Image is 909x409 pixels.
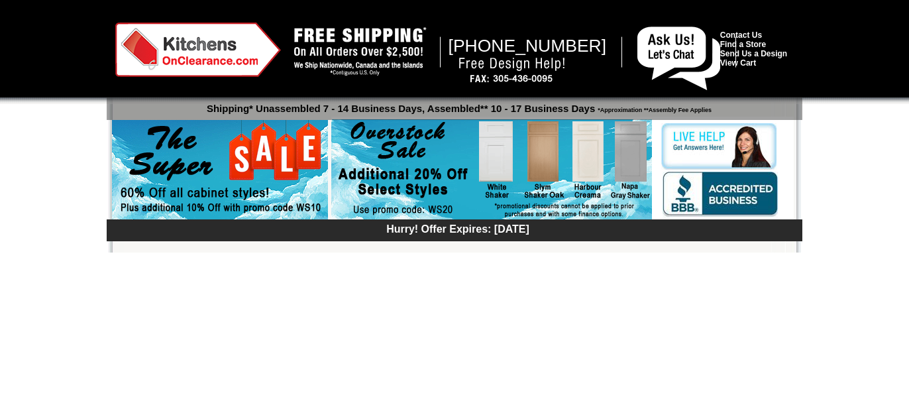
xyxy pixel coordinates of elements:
p: Shipping* Unassembled 7 - 14 Business Days, Assembled** 10 - 17 Business Days [113,97,802,114]
a: Find a Store [720,40,766,49]
a: Contact Us [720,30,762,40]
span: [PHONE_NUMBER] [449,36,607,56]
a: View Cart [720,58,756,68]
div: Hurry! Offer Expires: [DATE] [113,221,802,235]
span: *Approximation **Assembly Fee Applies [595,103,712,113]
a: Send Us a Design [720,49,787,58]
img: Kitchens on Clearance Logo [115,23,281,77]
